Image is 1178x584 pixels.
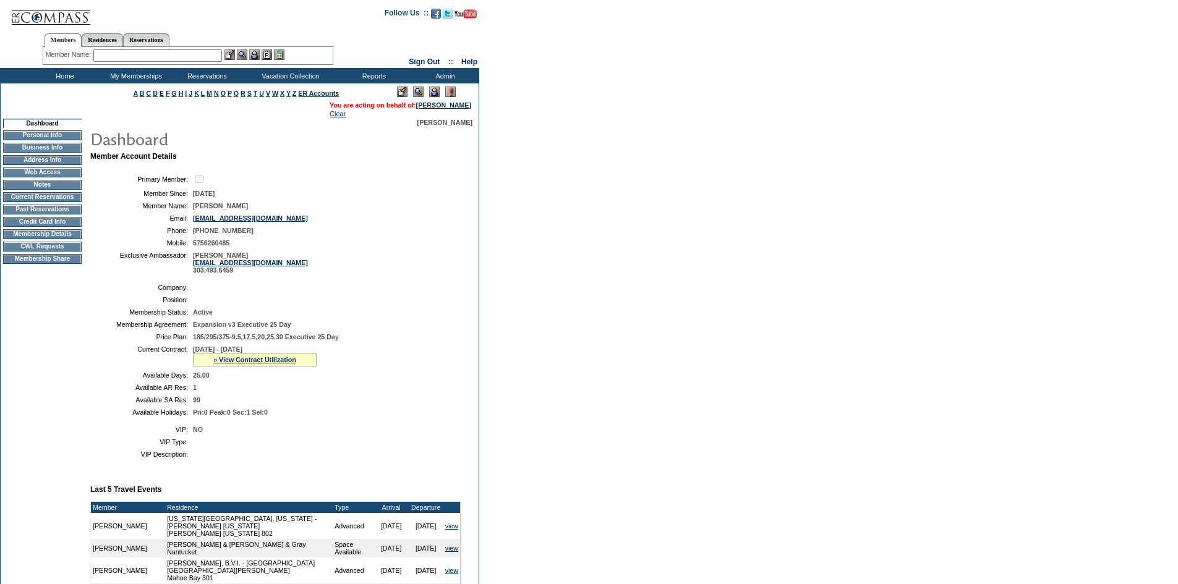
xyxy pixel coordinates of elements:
[193,202,248,209] span: [PERSON_NAME]
[409,539,443,557] td: [DATE]
[193,227,254,234] span: [PHONE_NUMBER]
[165,557,333,583] td: [PERSON_NAME], B.V.I. - [GEOGRAPHIC_DATA] [GEOGRAPHIC_DATA][PERSON_NAME] Mahoe Bay 301
[228,90,232,97] a: P
[95,239,188,247] td: Mobile:
[214,90,219,97] a: N
[221,90,226,97] a: O
[95,252,188,274] td: Exclusive Ambassador:
[193,239,229,247] span: 5756260485
[249,49,260,60] img: Impersonate
[91,557,165,583] td: [PERSON_NAME]
[337,68,408,83] td: Reports
[95,333,188,341] td: Price Plan:
[409,502,443,513] td: Departure
[193,252,308,274] span: [PERSON_NAME] 303.493.6459
[445,544,458,552] a: view
[429,87,440,97] img: Impersonate
[3,130,82,140] td: Personal Info
[237,49,247,60] img: View
[3,155,82,165] td: Address Info
[3,143,82,153] td: Business Info
[330,110,346,117] a: Clear
[409,57,440,66] a: Sign Out
[461,57,477,66] a: Help
[413,87,424,97] img: View Mode
[95,396,188,404] td: Available SA Res:
[443,9,453,19] img: Follow us on Twitter
[385,7,429,22] td: Follow Us ::
[165,502,333,513] td: Residence
[91,502,165,513] td: Member
[234,90,239,97] a: Q
[3,119,82,128] td: Dashboard
[455,12,477,20] a: Subscribe to our YouTube Channel
[91,513,165,539] td: [PERSON_NAME]
[95,426,188,433] td: VIP:
[374,557,409,583] td: [DATE]
[3,180,82,190] td: Notes
[241,68,337,83] td: Vacation Collection
[46,49,93,60] div: Member Name:
[445,567,458,574] a: view
[397,87,408,97] img: Edit Mode
[224,49,235,60] img: b_edit.gif
[3,229,82,239] td: Membership Details
[95,296,188,303] td: Position:
[153,90,158,97] a: D
[165,539,333,557] td: [PERSON_NAME] & [PERSON_NAME] & Gray Nantucket
[91,539,165,557] td: [PERSON_NAME]
[445,522,458,530] a: view
[3,217,82,227] td: Credit Card Info
[99,68,170,83] td: My Memberships
[333,502,373,513] td: Type
[90,485,161,494] b: Last 5 Travel Events
[160,90,164,97] a: E
[374,539,409,557] td: [DATE]
[90,152,177,161] b: Member Account Details
[298,90,339,97] a: ER Accounts
[140,90,145,97] a: B
[3,167,82,177] td: Web Access
[95,384,188,391] td: Available AR Res:
[3,242,82,252] td: CWL Requests
[443,12,453,20] a: Follow us on Twitter
[123,33,169,46] a: Reservations
[274,49,284,60] img: b_calculator.gif
[95,173,188,185] td: Primary Member:
[179,90,184,97] a: H
[266,90,270,97] a: V
[146,90,151,97] a: C
[431,12,441,20] a: Become our fan on Facebook
[189,90,192,97] a: J
[262,49,272,60] img: Reservations
[28,68,99,83] td: Home
[194,90,199,97] a: K
[193,384,197,391] span: 1
[95,214,188,222] td: Email:
[280,90,284,97] a: X
[95,371,188,379] td: Available Days:
[213,356,296,363] a: » View Contract Utilization
[448,57,453,66] span: ::
[241,90,245,97] a: R
[3,205,82,214] td: Past Reservations
[95,284,188,291] td: Company:
[95,408,188,416] td: Available Holidays:
[286,90,291,97] a: Y
[333,539,373,557] td: Space Available
[95,438,188,446] td: VIP Type:
[408,68,479,83] td: Admin
[207,90,212,97] a: M
[431,9,441,19] img: Become our fan on Facebook
[3,192,82,202] td: Current Reservations
[134,90,138,97] a: A
[3,254,82,264] td: Membership Share
[90,126,337,151] img: pgTtlDashboard.gif
[193,345,242,353] span: [DATE] - [DATE]
[95,190,188,197] td: Member Since:
[95,202,188,209] td: Member Name:
[193,259,308,266] a: [EMAIL_ADDRESS][DOMAIN_NAME]
[409,557,443,583] td: [DATE]
[330,101,471,109] span: You are acting on behalf of:
[193,408,268,416] span: Pri:0 Peak:0 Sec:1 Sel:0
